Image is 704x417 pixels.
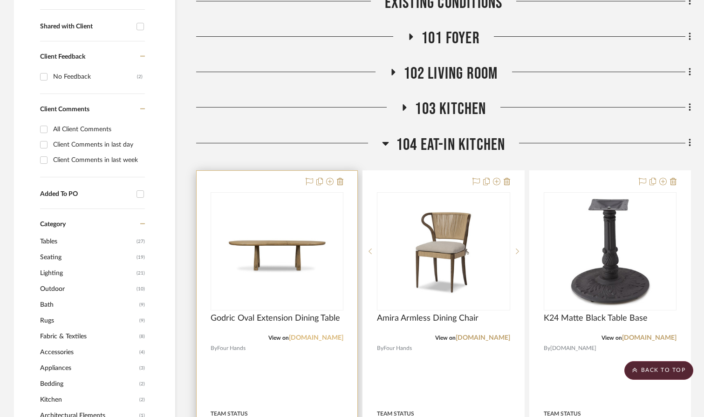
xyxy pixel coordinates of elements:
div: Client Comments in last week [53,153,143,168]
span: Four Hands [383,344,412,353]
span: Kitchen [40,392,137,408]
img: Amira Armless Dining Chair [385,193,502,309]
span: Category [40,221,66,229]
span: Fabric & Textiles [40,329,137,344]
img: Godric Oval Extension Dining Table [219,193,335,309]
span: (19) [137,250,145,265]
span: Accessories [40,344,137,360]
span: Tables [40,234,134,249]
a: [DOMAIN_NAME] [622,335,677,341]
a: [DOMAIN_NAME] [456,335,510,341]
div: 0 [211,193,343,310]
span: (9) [139,297,145,312]
span: Bath [40,297,137,313]
div: All Client Comments [53,122,143,137]
span: K24 Matte Black Table Base [544,313,648,323]
div: No Feedback [53,69,137,84]
span: Seating [40,249,134,265]
span: 104 Eat-In Kitchen [396,135,506,155]
a: [DOMAIN_NAME] [289,335,343,341]
div: Client Comments in last day [53,137,143,152]
span: (21) [137,266,145,281]
span: Four Hands [217,344,246,353]
span: Outdoor [40,281,134,297]
span: By [544,344,550,353]
img: K24 Matte Black Table Base [552,193,668,309]
span: (4) [139,345,145,360]
span: Rugs [40,313,137,329]
span: 103 Kitchen [415,99,486,119]
span: Lighting [40,265,134,281]
div: 0 [377,193,509,310]
span: (3) [139,361,145,376]
span: Appliances [40,360,137,376]
div: (2) [137,69,143,84]
span: (9) [139,313,145,328]
span: (10) [137,282,145,296]
span: By [377,344,383,353]
span: Client Feedback [40,54,85,60]
div: Added To PO [40,190,132,198]
span: (8) [139,329,145,344]
span: (27) [137,234,145,249]
span: View on [435,335,456,341]
span: (2) [139,377,145,391]
span: By [211,344,217,353]
scroll-to-top-button: BACK TO TOP [624,361,693,380]
span: View on [601,335,622,341]
div: Shared with Client [40,23,132,31]
span: View on [268,335,289,341]
span: 102 Living Room [403,64,498,84]
span: Godric Oval Extension Dining Table [211,313,340,323]
span: 101 Foyer [421,28,480,48]
span: Amira Armless Dining Chair [377,313,478,323]
span: [DOMAIN_NAME] [550,344,596,353]
span: Client Comments [40,106,89,113]
span: (2) [139,392,145,407]
span: Bedding [40,376,137,392]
